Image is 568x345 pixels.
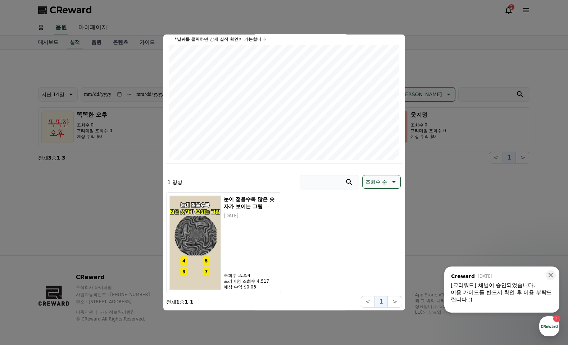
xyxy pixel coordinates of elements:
[362,175,400,189] button: 조회수 순
[365,177,387,187] p: 조회수 순
[375,296,388,308] button: 1
[2,228,47,246] a: 홈
[111,239,120,245] span: 설정
[224,213,278,219] p: [DATE]
[224,284,278,290] p: 예상 수익 $0.03
[169,196,221,290] img: 눈이 젊을수록 많은 숫자가 보이는 그림
[361,296,375,308] button: <
[47,228,93,246] a: 1대화
[176,299,180,305] strong: 1
[163,35,405,310] div: modal
[224,278,278,284] p: 프리미엄 조회수 4,517
[388,296,402,308] button: >
[166,192,281,293] button: 눈이 젊을수록 많은 숫자가 보이는 그림 눈이 젊을수록 많은 숫자가 보이는 그림 [DATE] 조회수 3,354 프리미엄 조회수 4,517 예상 수익 $0.03
[73,228,76,234] span: 1
[23,239,27,245] span: 홈
[168,179,182,186] p: 1 영상
[224,196,278,210] h5: 눈이 젊을수록 많은 숫자가 보이는 그림
[169,36,399,42] p: *날짜를 클릭하면 상세 실적 확인이 가능합니다
[185,299,188,305] strong: 1
[190,299,194,305] strong: 1
[66,239,74,245] span: 대화
[224,273,278,278] p: 조회수 3,354
[166,298,194,305] p: 전체 중 -
[93,228,138,246] a: 설정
